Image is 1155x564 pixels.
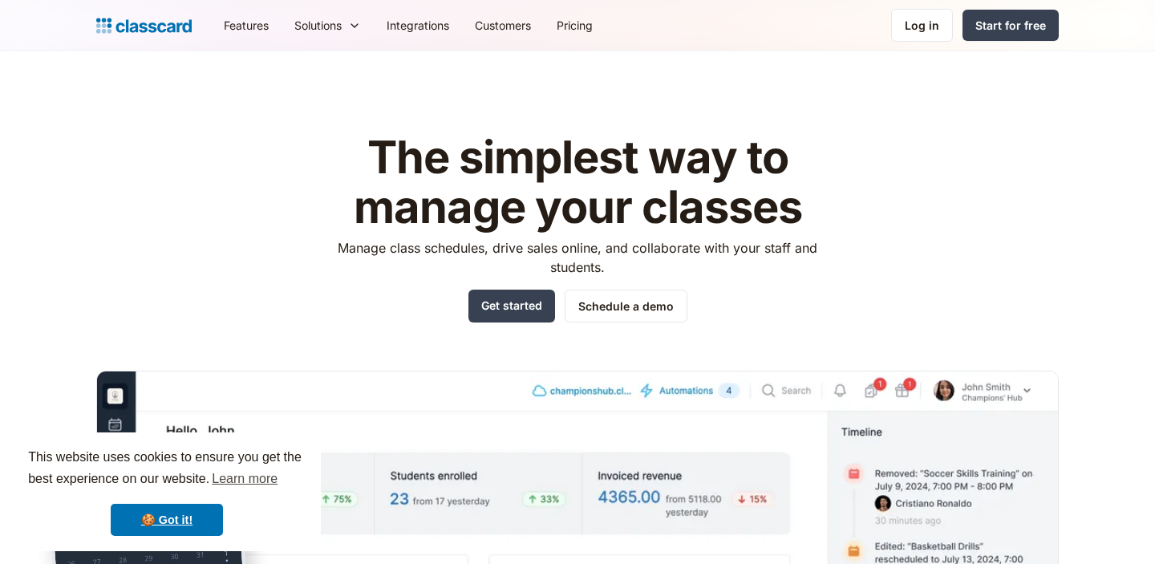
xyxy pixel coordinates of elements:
[374,7,462,43] a: Integrations
[323,133,833,232] h1: The simplest way to manage your classes
[962,10,1059,41] a: Start for free
[323,238,833,277] p: Manage class schedules, drive sales online, and collaborate with your staff and students.
[209,467,280,491] a: learn more about cookies
[891,9,953,42] a: Log in
[544,7,606,43] a: Pricing
[905,17,939,34] div: Log in
[111,504,223,536] a: dismiss cookie message
[28,448,306,491] span: This website uses cookies to ensure you get the best experience on our website.
[462,7,544,43] a: Customers
[975,17,1046,34] div: Start for free
[96,14,192,37] a: home
[565,290,687,323] a: Schedule a demo
[282,7,374,43] div: Solutions
[211,7,282,43] a: Features
[294,17,342,34] div: Solutions
[468,290,555,323] a: Get started
[13,432,321,551] div: cookieconsent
